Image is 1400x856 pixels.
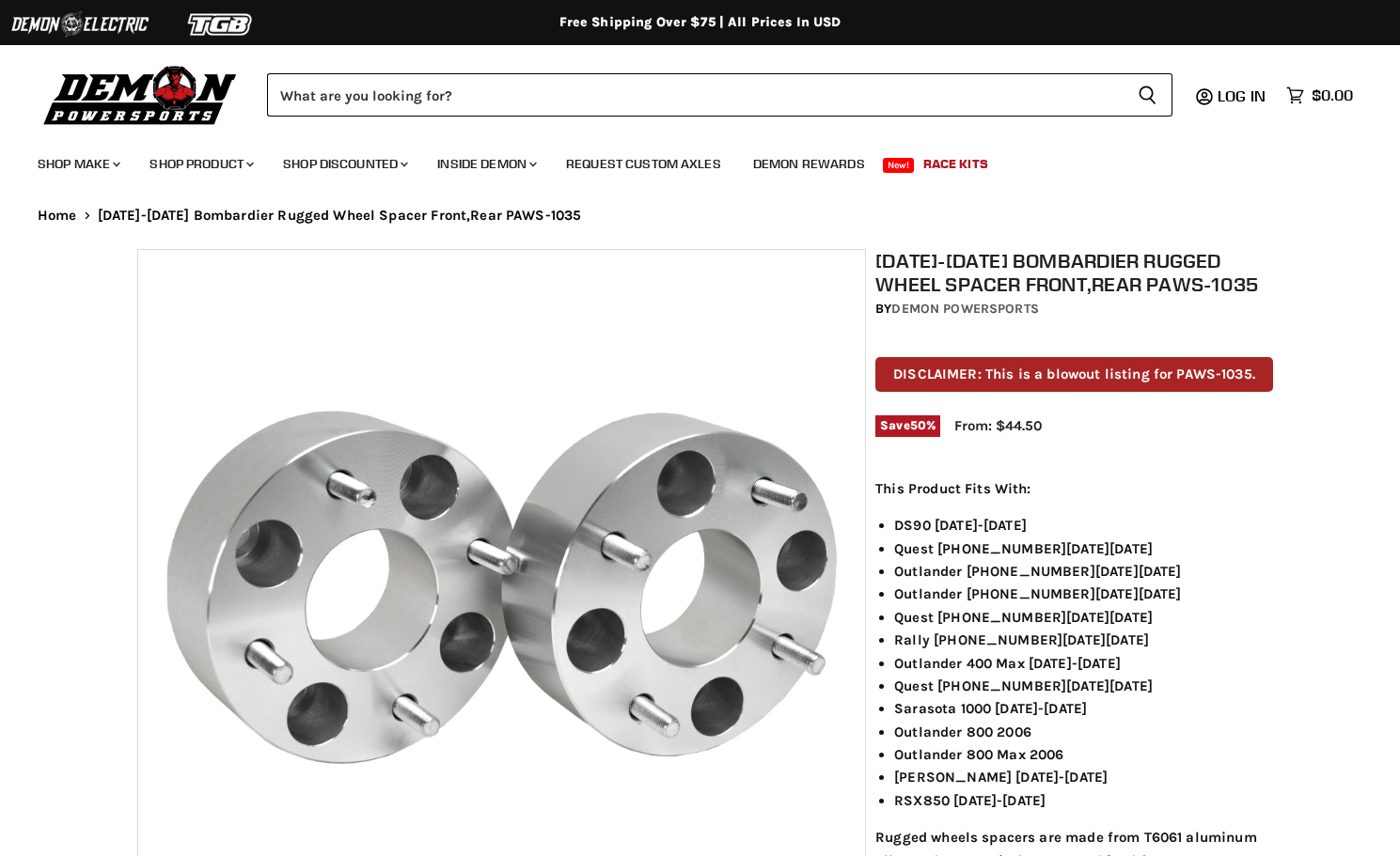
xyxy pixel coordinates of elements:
[24,137,1348,183] ul: Main menu
[1123,73,1172,117] button: Search
[552,145,735,183] a: Request Custom Axles
[883,158,915,173] span: New!
[894,652,1273,675] li: Outlander 400 Max [DATE]-[DATE]
[894,629,1273,651] li: Rally [PHONE_NUMBER][DATE][DATE]
[38,208,77,224] a: Home
[135,145,265,183] a: Shop Product
[1209,87,1277,104] a: Log in
[38,61,244,128] img: Demon Powersports
[267,73,1172,117] form: Product
[954,417,1042,434] span: From: $44.50
[894,721,1273,743] li: Outlander 800 2006
[910,418,926,432] span: 50
[1277,82,1362,109] a: $0.00
[875,249,1273,296] h1: [DATE]-[DATE] Bombardier Rugged Wheel Spacer Front,Rear PAWS-1035
[894,743,1273,766] li: Outlander 800 Max 2006
[894,766,1273,788] li: [PERSON_NAME] [DATE]-[DATE]
[894,606,1273,629] li: Quest [PHONE_NUMBER][DATE][DATE]
[423,145,548,183] a: Inside Demon
[1312,86,1353,104] span: $0.00
[98,208,582,224] span: [DATE]-[DATE] Bombardier Rugged Wheel Spacer Front,Rear PAWS-1035
[894,560,1273,583] li: Outlander [PHONE_NUMBER][DATE][DATE]
[894,583,1273,605] li: Outlander [PHONE_NUMBER][DATE][DATE]
[894,675,1273,697] li: Quest [PHONE_NUMBER][DATE][DATE]
[894,537,1273,560] li: Quest [PHONE_NUMBER][DATE][DATE]
[1218,86,1266,105] span: Log in
[894,514,1273,537] li: DS90 [DATE]-[DATE]
[875,477,1273,500] p: This Product Fits With:
[9,7,150,42] img: Demon Electric Logo 2
[894,697,1273,720] li: Sarasota 1000 [DATE]-[DATE]
[875,299,1273,319] div: by
[875,415,940,436] span: Save %
[269,145,419,183] a: Shop Discounted
[891,301,1038,317] a: Demon Powersports
[739,145,879,183] a: Demon Rewards
[894,789,1273,812] li: RSX850 [DATE]-[DATE]
[24,145,132,183] a: Shop Make
[875,357,1273,392] p: DISCLAIMER: This is a blowout listing for PAWS-1035.
[267,73,1123,117] input: Search
[909,145,1002,183] a: Race Kits
[150,7,291,42] img: TGB Logo 2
